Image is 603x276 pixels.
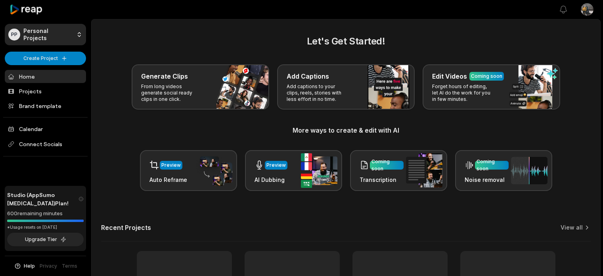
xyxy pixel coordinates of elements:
a: Calendar [5,122,86,135]
h3: Generate Clips [141,71,188,81]
div: Preview [266,162,286,169]
a: Projects [5,85,86,98]
h3: AI Dubbing [255,176,287,184]
h3: Add Captions [287,71,329,81]
button: Upgrade Tier [7,233,84,246]
a: Terms [62,262,77,270]
div: Preview [161,162,181,169]
h3: Auto Reframe [149,176,187,184]
img: transcription.png [406,153,442,187]
h2: Recent Projects [101,224,151,232]
div: Coming soon [371,158,402,172]
img: ai_dubbing.png [301,153,337,188]
img: noise_removal.png [511,157,547,184]
span: Help [24,262,35,270]
div: Coming soon [477,158,507,172]
button: Create Project [5,52,86,65]
h3: Noise removal [465,176,509,184]
img: auto_reframe.png [196,155,232,186]
a: Privacy [40,262,57,270]
span: Studio (AppSumo [MEDICAL_DATA]) Plan! [7,191,78,207]
a: Brand template [5,99,86,112]
p: Forget hours of editing, let AI do the work for you in few minutes. [432,83,494,102]
h3: More ways to create & edit with AI [101,125,591,135]
h2: Let's Get Started! [101,34,591,48]
button: Help [14,262,35,270]
div: PP [8,29,20,41]
h3: Edit Videos [432,71,467,81]
a: View all [561,224,583,232]
h3: Transcription [360,176,404,184]
span: Connect Socials [5,137,86,151]
p: From long videos generate social ready clips in one click. [141,83,203,102]
div: 600 remaining minutes [7,210,84,218]
p: Personal Projects [23,27,73,42]
div: *Usage resets on [DATE] [7,224,84,230]
p: Add captions to your clips, reels, stories with less effort in no time. [287,83,348,102]
div: Coming soon [471,73,502,80]
a: Home [5,70,86,83]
